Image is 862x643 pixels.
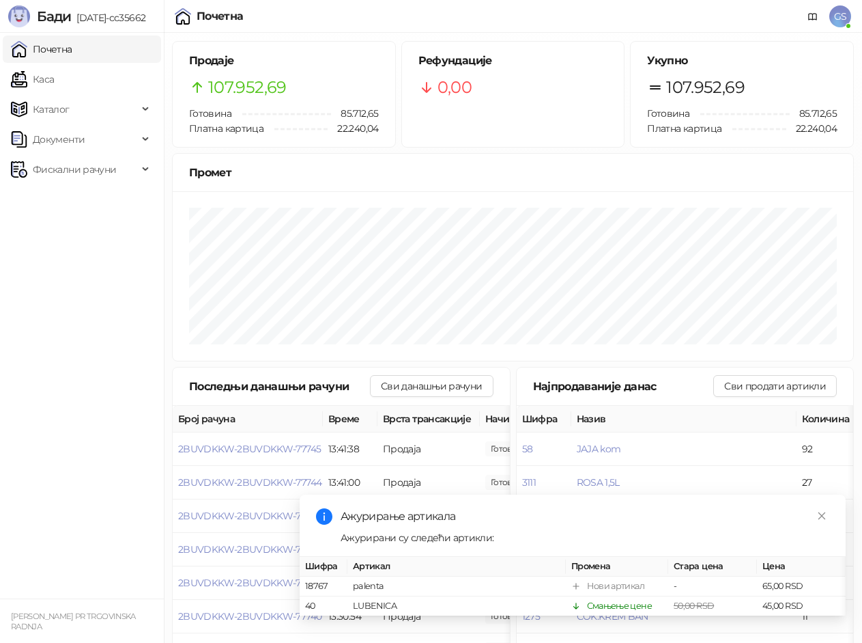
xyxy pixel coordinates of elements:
[571,406,796,433] th: Назив
[517,406,571,433] th: Шифра
[668,577,757,597] td: -
[323,466,377,500] td: 13:41:00
[485,475,532,490] span: 80,00
[347,557,566,577] th: Артикал
[8,5,30,27] img: Logo
[178,577,319,589] button: 2BUVDKKW-2BUVDKKW-77741
[178,543,321,556] button: 2BUVDKKW-2BUVDKKW-77742
[323,406,377,433] th: Време
[418,53,608,69] h5: Рефундације
[178,476,321,489] button: 2BUVDKKW-2BUVDKKW-77744
[328,121,378,136] span: 22.240,04
[370,375,493,397] button: Сви данашњи рачуни
[331,106,378,121] span: 85.712,65
[377,406,480,433] th: Врста трансакције
[189,378,370,395] div: Последњи данашњи рачуни
[802,5,824,27] a: Документација
[178,510,321,522] button: 2BUVDKKW-2BUVDKKW-77743
[757,577,846,597] td: 65,00 RSD
[790,106,837,121] span: 85.712,65
[668,557,757,577] th: Стара цена
[347,577,566,597] td: palenta
[674,601,714,611] span: 50,00 RSD
[189,53,379,69] h5: Продаје
[757,557,846,577] th: Цена
[11,36,72,63] a: Почетна
[189,107,231,120] span: Готовина
[341,530,829,545] div: Ажурирани су следећи артикли:
[11,66,54,93] a: Каса
[323,433,377,466] td: 13:41:38
[713,375,837,397] button: Сви продати артикли
[480,406,616,433] th: Начини плаћања
[341,508,829,525] div: Ажурирање артикала
[522,476,536,489] button: 3111
[786,121,837,136] span: 22.240,04
[666,74,745,100] span: 107.952,69
[814,508,829,523] a: Close
[11,612,136,631] small: [PERSON_NAME] PR TRGOVINSKA RADNJA
[587,579,644,593] div: Нови артикал
[197,11,244,22] div: Почетна
[577,476,620,489] button: ROSA 1,5L
[796,466,858,500] td: 27
[522,443,533,455] button: 58
[208,74,287,100] span: 107.952,69
[300,577,347,597] td: 18767
[757,597,846,616] td: 45,00 RSD
[173,406,323,433] th: Број рачуна
[796,406,858,433] th: Количина
[533,378,714,395] div: Најпродаваније данас
[37,8,71,25] span: Бади
[796,433,858,466] td: 92
[189,164,837,181] div: Промет
[300,597,347,616] td: 40
[647,53,837,69] h5: Укупно
[817,511,827,521] span: close
[347,597,566,616] td: LUBENICA
[587,599,652,613] div: Смањење цене
[566,557,668,577] th: Промена
[647,107,689,120] span: Готовина
[178,610,321,623] button: 2BUVDKKW-2BUVDKKW-77740
[647,122,721,135] span: Платна картица
[178,443,321,455] button: 2BUVDKKW-2BUVDKKW-77745
[437,74,472,100] span: 0,00
[33,126,85,153] span: Документи
[33,96,70,123] span: Каталог
[485,441,532,456] span: 365,00
[577,443,621,455] button: JAJA kom
[377,466,480,500] td: Продаја
[33,156,116,183] span: Фискални рачуни
[71,12,145,24] span: [DATE]-cc35662
[316,508,332,525] span: info-circle
[189,122,263,135] span: Платна картица
[829,5,851,27] span: GS
[377,433,480,466] td: Продаја
[300,557,347,577] th: Шифра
